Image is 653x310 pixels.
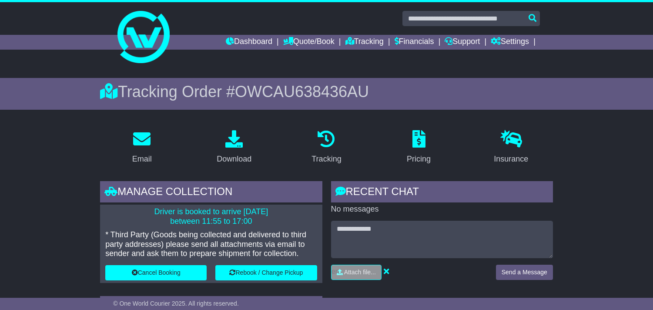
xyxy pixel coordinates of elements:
[132,153,152,165] div: Email
[215,265,317,280] button: Rebook / Change Pickup
[100,82,553,101] div: Tracking Order #
[395,35,434,50] a: Financials
[217,153,251,165] div: Download
[127,127,157,168] a: Email
[211,127,257,168] a: Download
[105,207,317,226] p: Driver is booked to arrive [DATE] between 11:55 to 17:00
[494,153,528,165] div: Insurance
[311,153,341,165] div: Tracking
[491,35,529,50] a: Settings
[100,181,322,205] div: Manage collection
[496,265,553,280] button: Send a Message
[345,35,384,50] a: Tracking
[445,35,480,50] a: Support
[235,83,369,101] span: OWCAU638436AU
[488,127,534,168] a: Insurance
[401,127,436,168] a: Pricing
[105,230,317,259] p: * Third Party (Goods being collected and delivered to third party addresses) please send all atta...
[283,35,335,50] a: Quote/Book
[331,181,553,205] div: RECENT CHAT
[306,127,347,168] a: Tracking
[331,205,553,214] p: No messages
[407,153,431,165] div: Pricing
[226,35,272,50] a: Dashboard
[105,265,207,280] button: Cancel Booking
[113,300,239,307] span: © One World Courier 2025. All rights reserved.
